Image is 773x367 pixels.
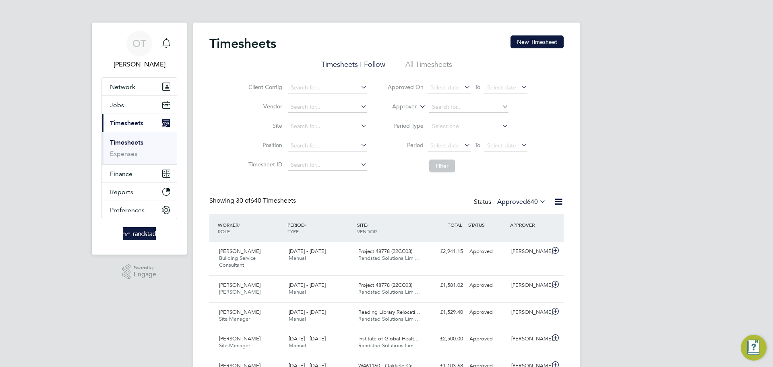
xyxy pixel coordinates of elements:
[355,218,425,238] div: SITE
[387,141,424,149] label: Period
[134,271,156,278] span: Engage
[358,255,420,261] span: Randstad Solutions Limi…
[511,35,564,48] button: New Timesheet
[289,335,326,342] span: [DATE] - [DATE]
[110,101,124,109] span: Jobs
[527,198,538,206] span: 640
[380,103,417,111] label: Approver
[219,342,250,349] span: Site Manager
[288,82,367,93] input: Search for...
[429,160,455,172] button: Filter
[387,83,424,91] label: Approved On
[219,282,260,288] span: [PERSON_NAME]
[289,309,326,315] span: [DATE] - [DATE]
[134,264,156,271] span: Powered by
[358,248,412,255] span: Project 48778 (22CC03)
[288,160,367,171] input: Search for...
[101,227,177,240] a: Go to home page
[289,255,306,261] span: Manual
[448,222,462,228] span: TOTAL
[429,102,508,113] input: Search for...
[123,227,156,240] img: randstad-logo-retina.png
[219,335,260,342] span: [PERSON_NAME]
[132,38,146,49] span: OT
[358,282,412,288] span: Project 48778 (22CC03)
[289,282,326,288] span: [DATE] - [DATE]
[110,139,143,146] a: Timesheets
[358,288,420,295] span: Randstad Solutions Limi…
[357,228,377,234] span: VENDOR
[101,31,177,69] a: OT[PERSON_NAME]
[219,309,260,315] span: [PERSON_NAME]
[367,222,368,228] span: /
[236,197,296,205] span: 640 Timesheets
[110,206,145,214] span: Preferences
[219,288,260,295] span: [PERSON_NAME]
[238,222,240,228] span: /
[305,222,306,228] span: /
[246,83,282,91] label: Client Config
[102,183,177,201] button: Reports
[246,141,282,149] label: Position
[472,140,483,150] span: To
[288,121,367,132] input: Search for...
[216,218,285,238] div: WORKER
[508,245,550,258] div: [PERSON_NAME]
[288,102,367,113] input: Search for...
[358,315,420,322] span: Randstad Solutions Limi…
[246,103,282,110] label: Vendor
[246,161,282,168] label: Timesheet ID
[110,150,137,158] a: Expenses
[405,60,452,74] li: All Timesheets
[424,332,466,346] div: £2,500.00
[285,218,355,238] div: PERIOD
[110,119,143,127] span: Timesheets
[474,197,548,208] div: Status
[466,332,508,346] div: Approved
[92,23,187,255] nav: Main navigation
[508,279,550,292] div: [PERSON_NAME]
[110,170,132,178] span: Finance
[466,279,508,292] div: Approved
[102,78,177,95] button: Network
[209,197,298,205] div: Showing
[289,315,306,322] span: Manual
[358,309,420,315] span: Reading Library Relocati…
[430,84,459,91] span: Select date
[110,188,133,196] span: Reports
[236,197,250,205] span: 30 of
[358,342,420,349] span: Randstad Solutions Limi…
[466,218,508,232] div: STATUS
[219,315,250,322] span: Site Manager
[424,279,466,292] div: £1,581.02
[508,332,550,346] div: [PERSON_NAME]
[102,96,177,114] button: Jobs
[424,245,466,258] div: £2,941.15
[102,201,177,219] button: Preferences
[101,60,177,69] span: Oliver Taylor
[472,82,483,92] span: To
[508,218,550,232] div: APPROVER
[741,335,767,361] button: Engage Resource Center
[219,248,260,255] span: [PERSON_NAME]
[110,83,135,91] span: Network
[102,114,177,132] button: Timesheets
[289,342,306,349] span: Manual
[487,84,516,91] span: Select date
[218,228,230,234] span: ROLE
[287,228,299,234] span: TYPE
[102,132,177,164] div: Timesheets
[466,245,508,258] div: Approved
[288,140,367,151] input: Search for...
[358,335,419,342] span: Institute of Global Healt…
[387,122,424,129] label: Period Type
[487,142,516,149] span: Select date
[122,264,157,280] a: Powered byEngage
[289,248,326,255] span: [DATE] - [DATE]
[497,198,546,206] label: Approved
[219,255,256,268] span: Building Service Consultant
[429,121,508,132] input: Select one
[321,60,385,74] li: Timesheets I Follow
[508,306,550,319] div: [PERSON_NAME]
[424,306,466,319] div: £1,529.40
